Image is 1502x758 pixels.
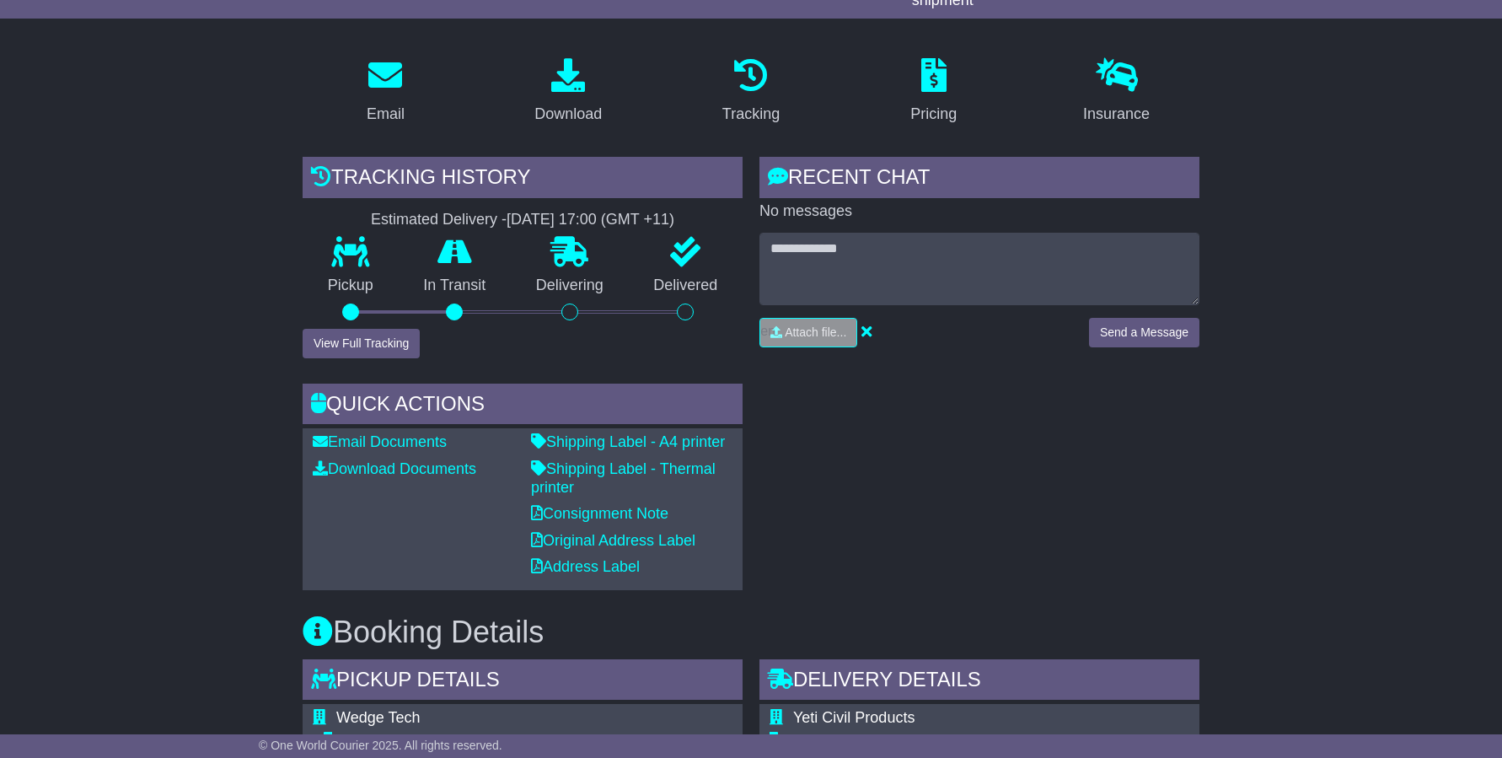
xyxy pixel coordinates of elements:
[303,384,743,429] div: Quick Actions
[531,558,640,575] a: Address Label
[910,103,957,126] div: Pricing
[507,211,674,229] div: [DATE] 17:00 (GMT +11)
[303,329,420,358] button: View Full Tracking
[303,157,743,202] div: Tracking history
[531,460,716,496] a: Shipping Label - Thermal printer
[259,739,502,752] span: © One World Courier 2025. All rights reserved.
[759,202,1199,221] p: No messages
[303,659,743,705] div: Pickup Details
[356,52,416,132] a: Email
[367,103,405,126] div: Email
[793,732,1175,750] div: Delivery
[711,52,791,132] a: Tracking
[313,460,476,477] a: Download Documents
[759,659,1199,705] div: Delivery Details
[899,52,968,132] a: Pricing
[1083,103,1150,126] div: Insurance
[313,433,447,450] a: Email Documents
[629,277,743,295] p: Delivered
[1089,318,1199,347] button: Send a Message
[399,277,512,295] p: In Transit
[303,211,743,229] div: Estimated Delivery -
[336,709,420,726] span: Wedge Tech
[531,433,725,450] a: Shipping Label - A4 printer
[303,277,399,295] p: Pickup
[531,505,668,522] a: Consignment Note
[531,532,695,549] a: Original Address Label
[793,709,915,726] span: Yeti Civil Products
[336,732,417,749] span: Commercial
[303,616,1199,649] h3: Booking Details
[1072,52,1161,132] a: Insurance
[336,732,611,750] div: Pickup
[511,277,629,295] p: Delivering
[523,52,613,132] a: Download
[722,103,780,126] div: Tracking
[793,732,874,749] span: Commercial
[759,157,1199,202] div: RECENT CHAT
[534,103,602,126] div: Download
